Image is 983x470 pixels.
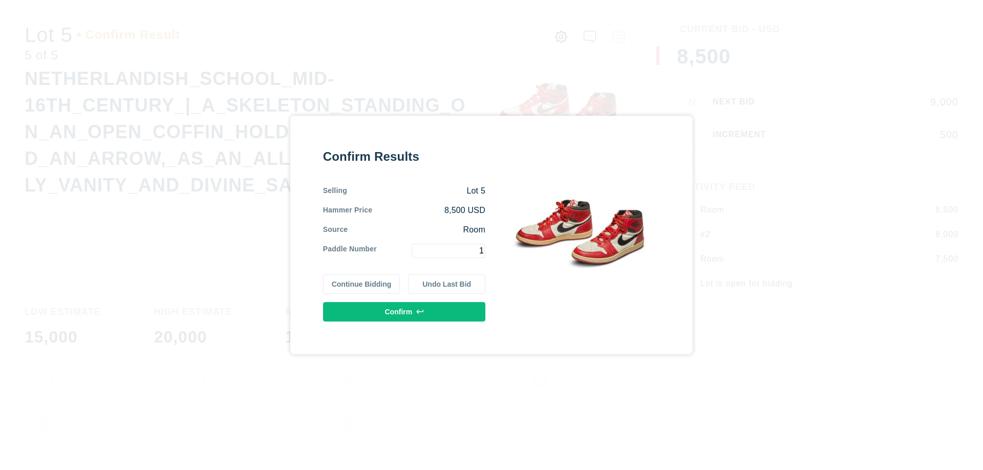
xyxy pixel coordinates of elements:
div: Room [348,224,485,236]
div: Hammer Price [323,205,373,216]
div: Source [323,224,348,236]
button: Undo Last Bid [408,274,485,294]
div: Selling [323,185,347,197]
button: Continue Bidding [323,274,400,294]
div: Lot 5 [347,185,485,197]
div: Paddle Number [323,244,377,258]
div: Confirm Results [323,148,485,165]
button: Confirm [323,302,485,322]
div: 8,500 USD [372,205,485,216]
